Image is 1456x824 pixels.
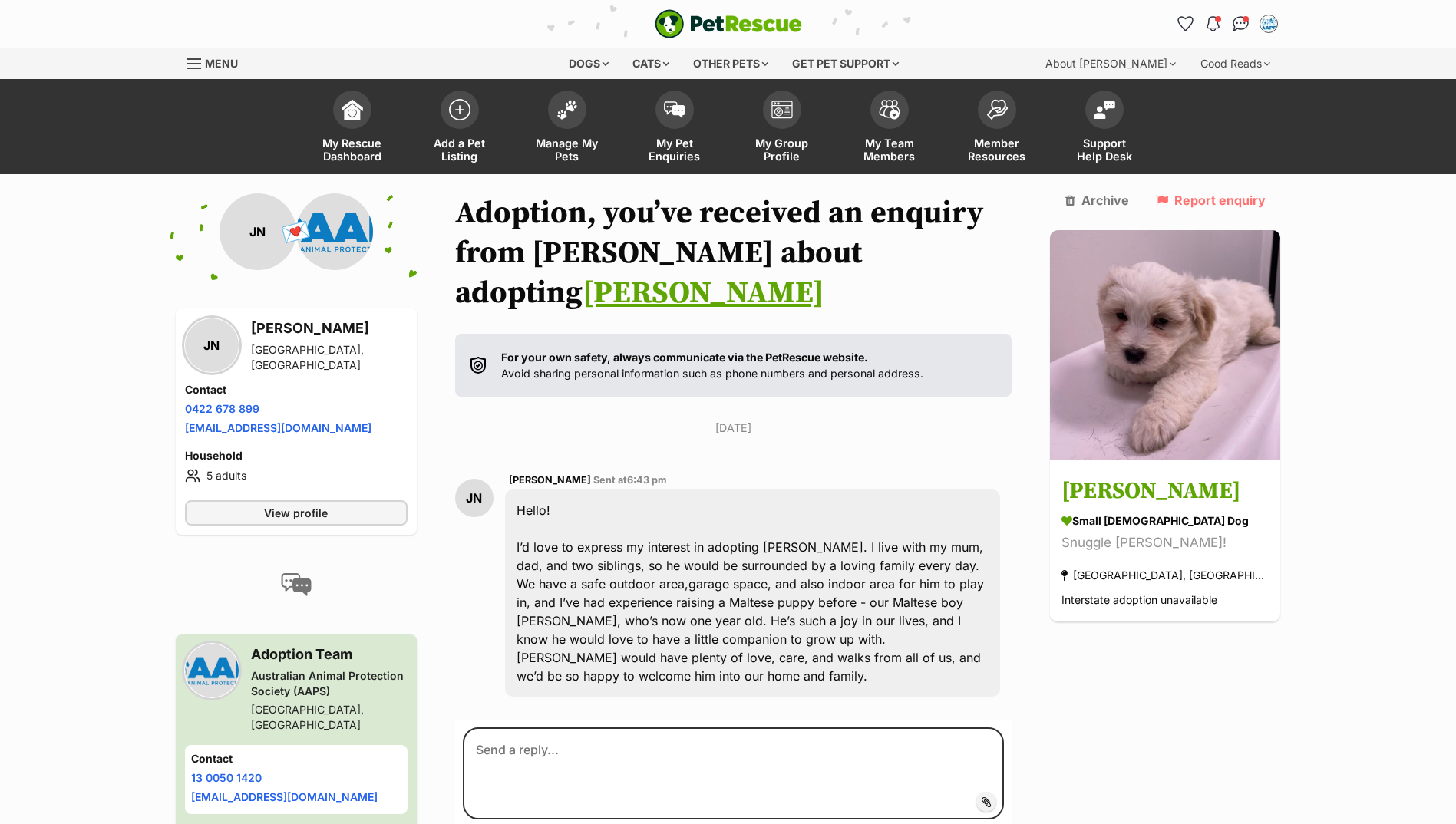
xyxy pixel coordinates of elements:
span: My Team Members [855,137,924,163]
a: Support Help Desk [1051,83,1158,174]
div: Other pets [682,48,779,79]
div: [GEOGRAPHIC_DATA], [GEOGRAPHIC_DATA] [251,342,408,373]
h4: Contact [185,382,408,397]
span: 💌 [279,216,313,249]
span: My Group Profile [748,137,817,163]
div: Get pet support [781,48,910,79]
ul: Account quick links [1174,12,1281,36]
div: Cats [622,48,680,79]
img: Winston [1050,230,1280,460]
span: Member Resources [962,137,1032,163]
a: My Team Members [836,83,943,174]
a: [EMAIL_ADDRESS][DOMAIN_NAME] [191,790,378,803]
button: Notifications [1201,12,1226,36]
a: [PERSON_NAME] [583,274,824,312]
div: Snuggle [PERSON_NAME]! [1061,533,1269,554]
a: Member Resources [943,83,1051,174]
h3: Adoption Team [251,644,408,665]
img: group-profile-icon-3fa3cf56718a62981997c0bc7e787c4b2cf8bcc04b72c1350f741eb67cf2f40e.svg [771,101,793,119]
div: small [DEMOGRAPHIC_DATA] Dog [1061,513,1269,529]
a: My Rescue Dashboard [299,83,406,174]
img: Australian Animal Protection Society (AAPS) profile pic [296,193,373,270]
a: PetRescue [655,9,802,38]
img: team-members-icon-5396bd8760b3fe7c0b43da4ab00e1e3bb1a5d9ba89233759b79545d2d3fc5d0d.svg [879,100,900,120]
div: JN [185,318,239,372]
img: dashboard-icon-eb2f2d2d3e046f16d808141f083e7271f6b2e854fb5c12c21221c1fb7104beca.svg [342,99,363,120]
a: Favourites [1174,12,1198,36]
a: [PERSON_NAME] small [DEMOGRAPHIC_DATA] Dog Snuggle [PERSON_NAME]! [GEOGRAPHIC_DATA], [GEOGRAPHIC_... [1050,463,1280,622]
span: My Pet Enquiries [640,137,709,163]
div: [GEOGRAPHIC_DATA], [GEOGRAPHIC_DATA] [1061,565,1269,586]
a: Conversations [1229,12,1253,36]
img: chat-41dd97257d64d25036548639549fe6c8038ab92f7586957e7f3b1b290dea8141.svg [1233,16,1249,31]
div: [GEOGRAPHIC_DATA], [GEOGRAPHIC_DATA] [251,702,408,733]
div: JN [455,479,494,517]
span: 6:43 pm [627,474,667,486]
img: member-resources-icon-8e73f808a243e03378d46382f2149f9095a855e16c252ad45f914b54edf8863c.svg [986,99,1008,120]
h4: Contact [191,751,401,766]
img: add-pet-listing-icon-0afa8454b4691262ce3f59096e99ab1cd57d4a30225e0717b998d2c9b9846f56.svg [449,99,470,120]
img: Adoption Team profile pic [1261,16,1276,31]
a: Report enquiry [1156,193,1266,207]
a: View profile [185,500,408,526]
img: logo-e224e6f780fb5917bec1dbf3a21bbac754714ae5b6737aabdf751b685950b380.svg [655,9,802,38]
p: Avoid sharing personal information such as phone numbers and personal address. [501,349,923,382]
img: Australian Animal Protection Society (AAPS) profile pic [185,644,239,697]
div: JN [220,193,296,270]
a: Archive [1065,193,1129,207]
span: Manage My Pets [533,137,602,163]
a: Menu [187,48,249,76]
h1: Adoption, you’ve received an enquiry from [PERSON_NAME] about adopting [455,193,1012,313]
p: [DATE] [455,420,1012,436]
strong: For your own safety, always communicate via the PetRescue website. [501,351,868,364]
a: 13 0050 1420 [191,771,262,784]
span: View profile [264,505,328,521]
a: [EMAIL_ADDRESS][DOMAIN_NAME] [185,421,371,434]
a: My Group Profile [728,83,836,174]
div: Good Reads [1190,48,1281,79]
a: My Pet Enquiries [621,83,728,174]
span: My Rescue Dashboard [318,137,387,163]
h4: Household [185,448,408,463]
button: My account [1256,12,1281,36]
span: Menu [205,57,238,70]
div: Australian Animal Protection Society (AAPS) [251,668,408,699]
img: notifications-46538b983faf8c2785f20acdc204bb7945ddae34d4c08c2a6579f10ce5e182be.svg [1207,16,1219,31]
div: Hello! I’d love to express my interest in adopting [PERSON_NAME]. I live with my mum, dad, and tw... [505,489,1001,697]
img: help-desk-icon-fdf02630f3aa405de69fd3d07c3f3aa587a6932b1a1747fa1d2bba05be0121f9.svg [1094,101,1115,119]
img: pet-enquiries-icon-7e3ad2cf08bfb03b45e93fb7055b45f3efa6380592205ae92323e6603595dc1f.svg [664,101,685,118]
span: [PERSON_NAME] [509,474,591,486]
img: manage-my-pets-icon-02211641906a0b7f246fdf0571729dbe1e7629f14944591b6c1af311fb30b64b.svg [556,100,578,120]
span: Support Help Desk [1070,137,1139,163]
img: conversation-icon-4a6f8262b818ee0b60e3300018af0b2d0b884aa5de6e9bcb8d3d4eeb1a70a7c4.svg [281,573,312,596]
div: About [PERSON_NAME] [1035,48,1187,79]
span: Sent at [593,474,667,486]
a: Manage My Pets [513,83,621,174]
a: 0422 678 899 [185,402,259,415]
a: Add a Pet Listing [406,83,513,174]
div: Dogs [558,48,619,79]
span: Interstate adoption unavailable [1061,594,1217,607]
span: Add a Pet Listing [425,137,494,163]
h3: [PERSON_NAME] [251,318,408,339]
h3: [PERSON_NAME] [1061,475,1269,509]
li: 5 adults [185,466,408,485]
